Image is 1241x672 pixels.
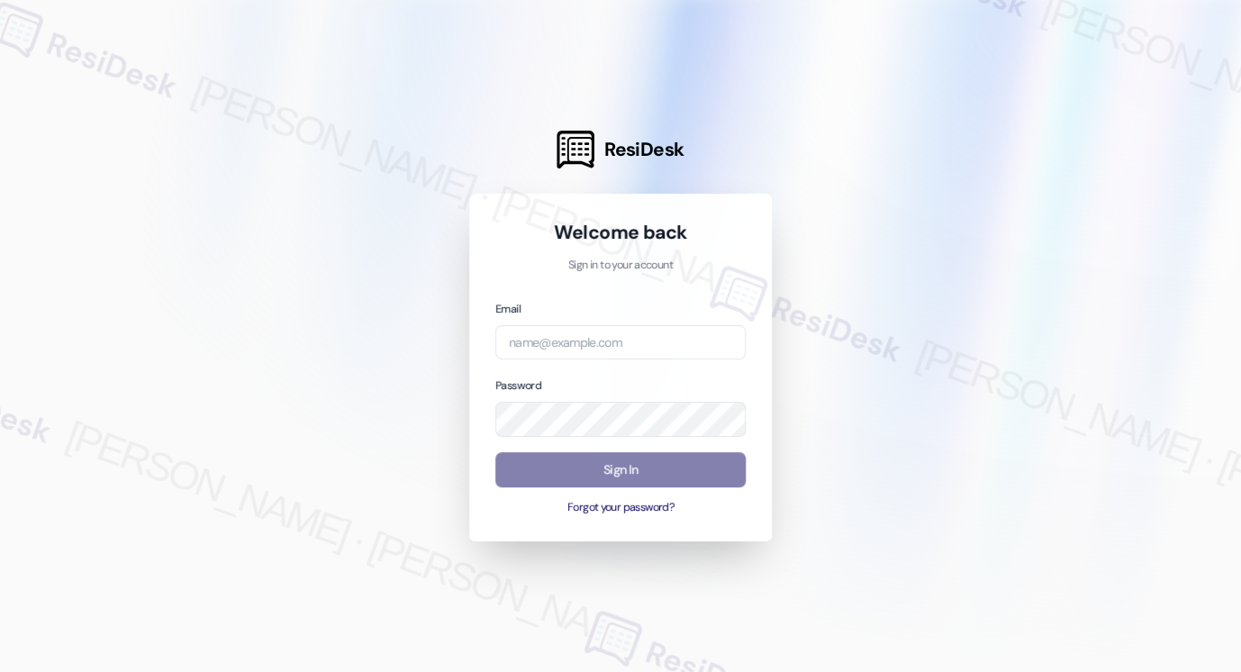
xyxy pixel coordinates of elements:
[495,325,746,360] input: name@example.com
[495,378,541,393] label: Password
[495,220,746,245] h1: Welcome back
[495,500,746,516] button: Forgot your password?
[495,452,746,487] button: Sign In
[495,258,746,274] p: Sign in to your account
[604,137,684,162] span: ResiDesk
[495,302,521,316] label: Email
[557,131,594,168] img: ResiDesk Logo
